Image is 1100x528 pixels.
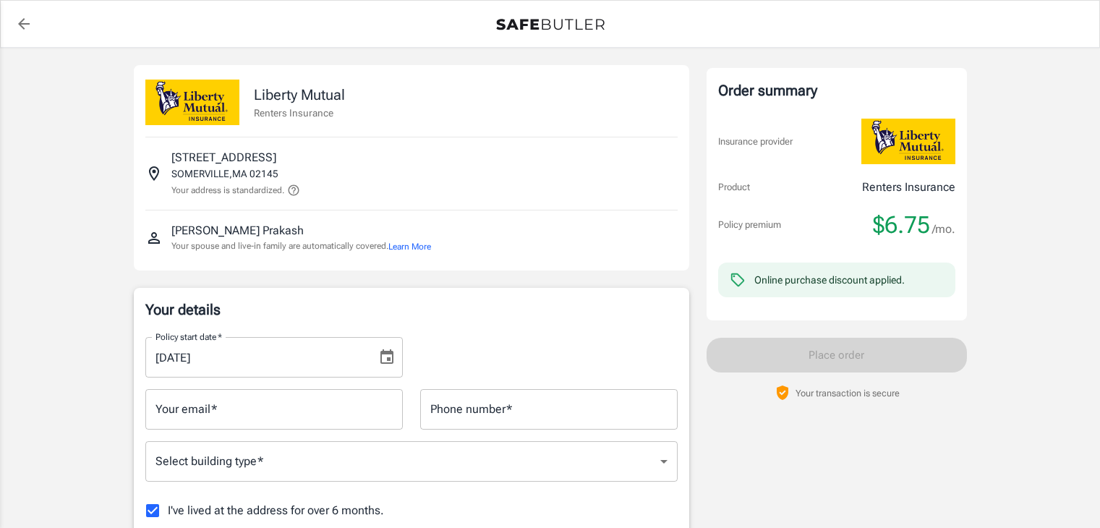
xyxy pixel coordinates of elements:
[372,343,401,372] button: Choose date, selected date is Sep 3, 2025
[388,240,431,253] button: Learn More
[254,84,345,106] p: Liberty Mutual
[145,80,239,125] img: Liberty Mutual
[718,218,781,232] p: Policy premium
[862,179,955,196] p: Renters Insurance
[754,273,905,287] div: Online purchase discount applied.
[171,239,431,253] p: Your spouse and live-in family are automatically covered.
[171,184,284,197] p: Your address is standardized.
[171,166,278,181] p: SOMERVILLE , MA 02145
[718,80,955,101] div: Order summary
[873,210,930,239] span: $6.75
[145,299,678,320] p: Your details
[171,222,304,239] p: [PERSON_NAME] Prakash
[796,386,900,400] p: Your transaction is secure
[718,180,750,195] p: Product
[155,331,222,343] label: Policy start date
[9,9,38,38] a: back to quotes
[718,135,793,149] p: Insurance provider
[168,502,384,519] span: I've lived at the address for over 6 months.
[254,106,345,120] p: Renters Insurance
[145,229,163,247] svg: Insured person
[496,19,605,30] img: Back to quotes
[145,165,163,182] svg: Insured address
[861,119,955,164] img: Liberty Mutual
[145,389,403,430] input: Enter email
[932,219,955,239] span: /mo.
[171,149,276,166] p: [STREET_ADDRESS]
[420,389,678,430] input: Enter number
[145,337,367,378] input: MM/DD/YYYY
